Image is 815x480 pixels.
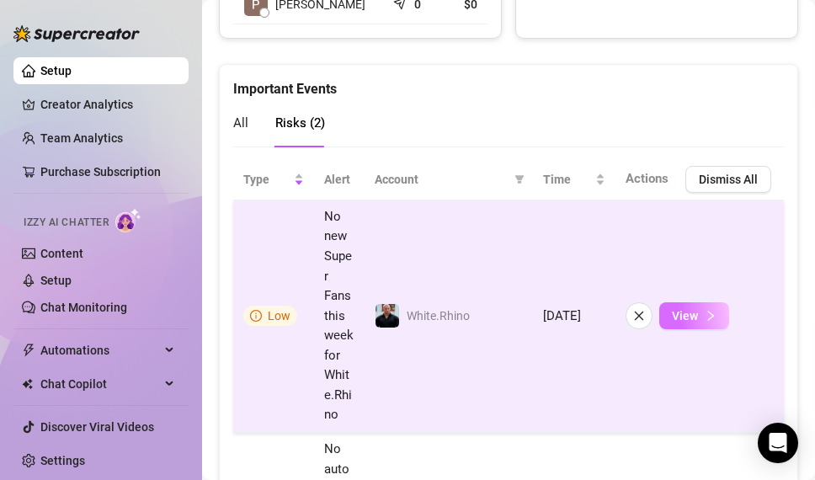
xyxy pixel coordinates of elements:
[115,208,141,232] img: AI Chatter
[705,310,716,322] span: right
[376,304,399,328] img: White.Rhino
[40,64,72,77] a: Setup
[758,423,798,463] div: Open Intercom Messenger
[659,302,729,329] button: View
[40,274,72,287] a: Setup
[250,310,262,322] span: info-circle
[672,309,698,323] span: View
[633,310,645,322] span: close
[314,159,365,200] th: Alert
[40,301,127,314] a: Chat Monitoring
[407,309,470,323] span: White.Rhino
[40,420,154,434] a: Discover Viral Videos
[233,159,314,200] th: Type
[40,454,85,467] a: Settings
[40,247,83,260] a: Content
[40,337,160,364] span: Automations
[40,165,161,179] a: Purchase Subscription
[626,171,669,186] span: Actions
[40,91,175,118] a: Creator Analytics
[22,378,33,390] img: Chat Copilot
[511,167,528,192] span: filter
[699,173,758,186] span: Dismiss All
[685,166,771,193] button: Dismiss All
[243,170,290,189] span: Type
[40,371,160,397] span: Chat Copilot
[324,209,354,423] span: No new Super Fans this week for White.Rhino
[543,170,592,189] span: Time
[233,65,784,99] div: Important Events
[514,174,525,184] span: filter
[268,309,290,323] span: Low
[533,159,615,200] th: Time
[375,170,508,189] span: Account
[13,25,140,42] img: logo-BBDzfeDw.svg
[543,308,581,323] span: [DATE]
[24,215,109,231] span: Izzy AI Chatter
[40,131,123,145] a: Team Analytics
[22,344,35,357] span: thunderbolt
[233,115,248,131] span: All
[275,115,325,131] span: Risks ( 2 )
